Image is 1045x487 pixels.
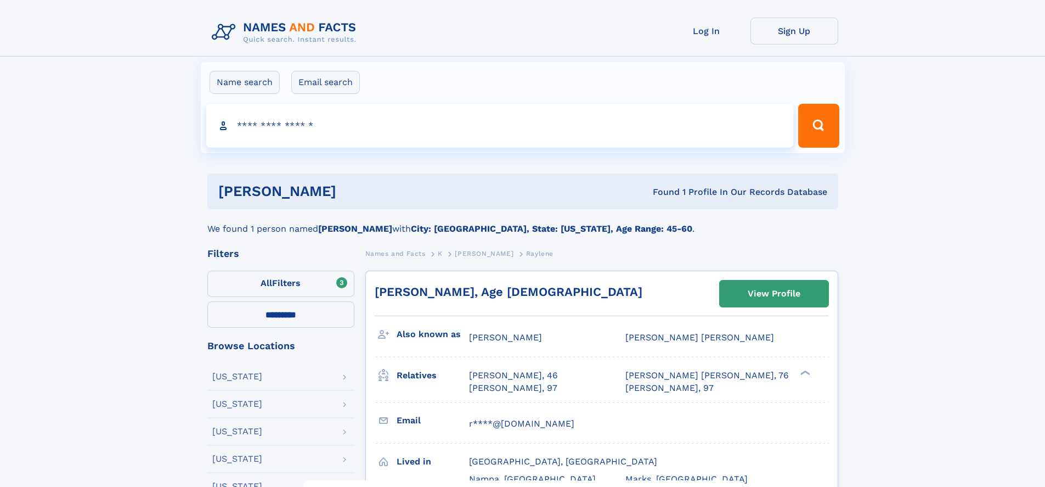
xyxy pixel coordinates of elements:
button: Search Button [798,104,839,148]
a: Log In [663,18,750,44]
span: [PERSON_NAME] [469,332,542,343]
span: Marks, [GEOGRAPHIC_DATA] [625,474,748,484]
label: Name search [210,71,280,94]
div: [US_STATE] [212,372,262,381]
div: [US_STATE] [212,400,262,408]
div: We found 1 person named with . [207,209,838,236]
a: View Profile [720,281,828,307]
a: [PERSON_NAME], 97 [469,382,557,394]
a: [PERSON_NAME], 46 [469,370,558,382]
div: [US_STATE] [212,427,262,436]
div: ❯ [798,370,811,377]
h3: Lived in [397,452,469,471]
label: Filters [207,271,354,297]
div: Found 1 Profile In Our Records Database [494,186,827,198]
span: [PERSON_NAME] [PERSON_NAME] [625,332,774,343]
h3: Email [397,411,469,430]
div: View Profile [748,281,800,306]
a: Sign Up [750,18,838,44]
a: [PERSON_NAME], Age [DEMOGRAPHIC_DATA] [375,285,642,299]
span: [GEOGRAPHIC_DATA], [GEOGRAPHIC_DATA] [469,456,657,467]
span: All [261,278,272,288]
a: [PERSON_NAME] [PERSON_NAME], 76 [625,370,789,382]
b: City: [GEOGRAPHIC_DATA], State: [US_STATE], Age Range: 45-60 [411,223,692,234]
span: [PERSON_NAME] [455,250,513,258]
h1: [PERSON_NAME] [218,184,495,198]
span: Nampa, [GEOGRAPHIC_DATA] [469,474,596,484]
a: [PERSON_NAME], 97 [625,382,714,394]
div: [US_STATE] [212,455,262,463]
div: Browse Locations [207,341,354,351]
h3: Also known as [397,325,469,344]
h3: Relatives [397,366,469,385]
img: Logo Names and Facts [207,18,365,47]
div: Filters [207,249,354,259]
a: Names and Facts [365,247,426,260]
span: Raylene [526,250,553,258]
input: search input [206,104,794,148]
b: [PERSON_NAME] [318,223,392,234]
span: K [438,250,443,258]
label: Email search [291,71,360,94]
a: [PERSON_NAME] [455,247,513,260]
a: K [438,247,443,260]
